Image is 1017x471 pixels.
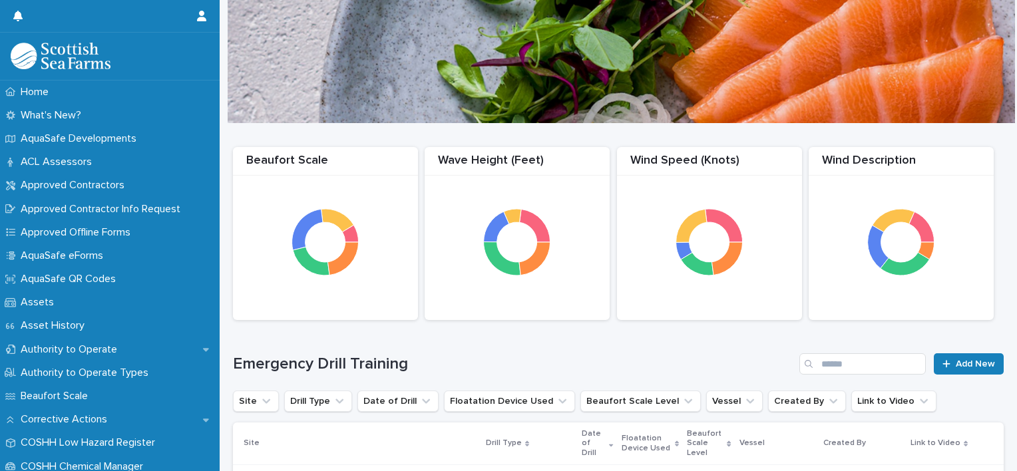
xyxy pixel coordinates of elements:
[233,154,418,176] div: Beaufort Scale
[582,426,606,460] p: Date of Drill
[15,156,102,168] p: ACL Assessors
[284,391,352,412] button: Drill Type
[15,319,95,332] p: Asset History
[486,436,522,450] p: Drill Type
[15,367,159,379] p: Authority to Operate Types
[11,43,110,69] img: bPIBxiqnSb2ggTQWdOVV
[15,179,135,192] p: Approved Contractors
[15,413,118,426] p: Corrective Actions
[244,436,260,450] p: Site
[911,436,960,450] p: Link to Video
[233,355,794,374] h1: Emergency Drill Training
[15,273,126,285] p: AquaSafe QR Codes
[809,154,994,176] div: Wind Description
[687,426,724,460] p: Beaufort Scale Level
[15,249,114,262] p: AquaSafe eForms
[15,109,92,122] p: What's New?
[768,391,846,412] button: Created By
[357,391,439,412] button: Date of Drill
[799,353,926,375] input: Search
[934,353,1004,375] a: Add New
[739,436,765,450] p: Vessel
[617,154,802,176] div: Wind Speed (Knots)
[15,436,166,449] p: COSHH Low Hazard Register
[425,154,610,176] div: Wave Height (Feet)
[15,132,147,145] p: AquaSafe Developments
[15,296,65,309] p: Assets
[15,203,191,216] p: Approved Contractor Info Request
[823,436,866,450] p: Created By
[15,343,128,356] p: Authority to Operate
[706,391,763,412] button: Vessel
[233,391,279,412] button: Site
[580,391,701,412] button: Beaufort Scale Level
[851,391,936,412] button: Link to Video
[15,86,59,98] p: Home
[444,391,575,412] button: Floatation Device Used
[956,359,995,369] span: Add New
[622,431,672,456] p: Floatation Device Used
[15,390,99,402] p: Beaufort Scale
[15,226,141,239] p: Approved Offline Forms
